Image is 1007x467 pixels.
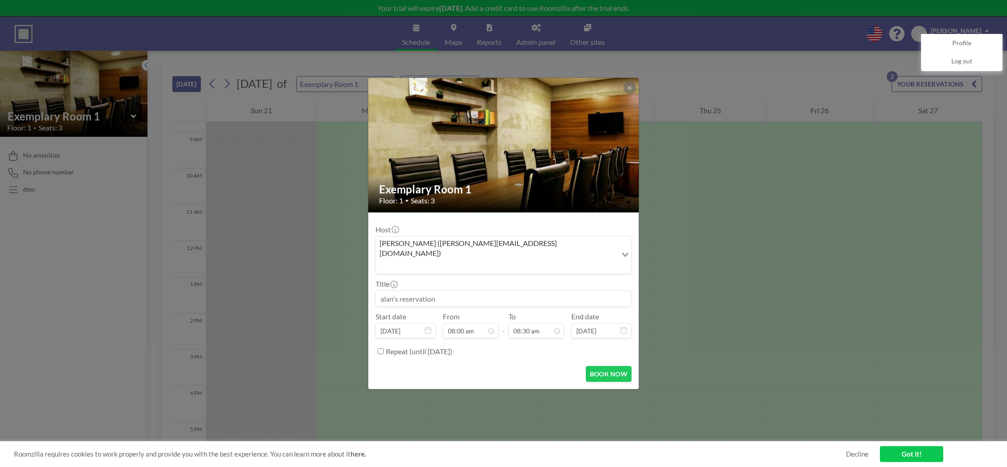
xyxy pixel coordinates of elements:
[508,312,516,321] label: To
[846,450,869,458] a: Decline
[376,236,631,274] div: Search for option
[368,54,640,236] img: 537.jpg
[351,450,366,458] a: here.
[443,312,460,321] label: From
[375,312,406,321] label: Start date
[921,34,1002,53] a: Profile
[405,197,408,204] span: •
[502,315,505,335] span: -
[376,291,631,306] input: alan's reservation
[375,279,397,289] label: Title
[952,39,971,48] span: Profile
[951,57,972,66] span: Log out
[880,446,943,462] a: Got it!
[571,312,599,321] label: End date
[921,53,1002,71] a: Log out
[377,260,616,272] input: Search for option
[411,196,435,205] span: Seats: 3
[586,366,632,382] button: BOOK NOW
[14,450,846,458] span: Roomzilla requires cookies to work properly and provide you with the best experience. You can lea...
[386,347,452,356] label: Repeat (until [DATE])
[378,238,615,259] span: [PERSON_NAME] ([PERSON_NAME][EMAIL_ADDRESS][DOMAIN_NAME])
[379,183,629,196] h2: Exemplary Room 1
[379,196,403,205] span: Floor: 1
[375,225,398,234] label: Host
